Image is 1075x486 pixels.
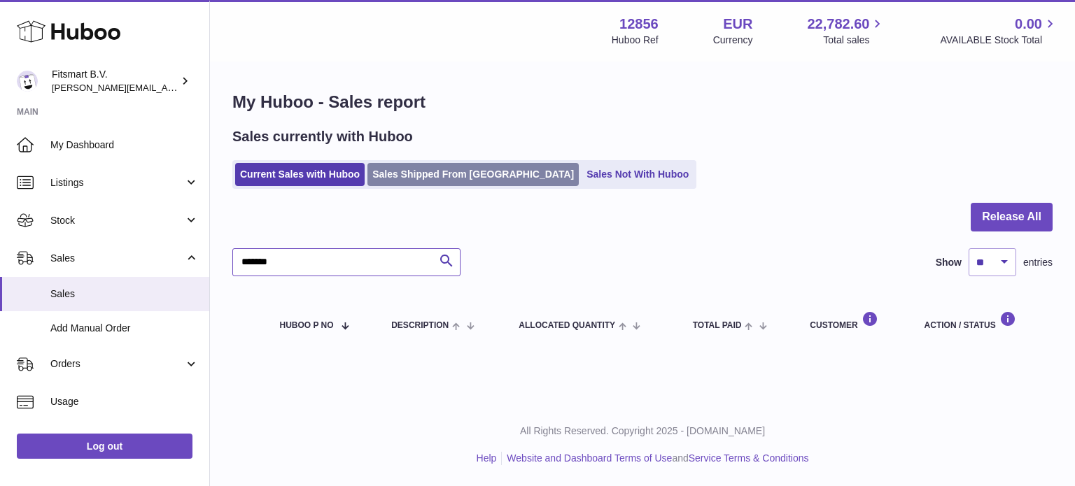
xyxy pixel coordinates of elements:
a: Sales Shipped From [GEOGRAPHIC_DATA] [367,163,579,186]
a: Help [477,452,497,464]
span: entries [1023,256,1053,269]
span: 22,782.60 [807,15,869,34]
span: Sales [50,252,184,265]
span: Listings [50,176,184,190]
span: Stock [50,214,184,227]
div: Fitsmart B.V. [52,68,178,94]
div: Customer [810,311,896,330]
strong: 12856 [619,15,659,34]
a: 0.00 AVAILABLE Stock Total [940,15,1058,47]
img: jonathan@leaderoo.com [17,71,38,92]
a: Current Sales with Huboo [235,163,365,186]
span: ALLOCATED Quantity [519,321,615,330]
li: and [502,452,808,465]
a: Log out [17,434,192,459]
span: Huboo P no [280,321,334,330]
strong: EUR [723,15,752,34]
span: Sales [50,287,199,301]
a: Sales Not With Huboo [582,163,694,186]
span: AVAILABLE Stock Total [940,34,1058,47]
span: Usage [50,395,199,408]
span: Add Manual Order [50,322,199,335]
a: 22,782.60 Total sales [807,15,885,47]
h1: My Huboo - Sales report [232,91,1053,113]
span: [PERSON_NAME][EMAIL_ADDRESS][DOMAIN_NAME] [52,82,281,93]
div: Action / Status [925,311,1039,330]
button: Release All [971,203,1053,231]
div: Huboo Ref [612,34,659,47]
a: Service Terms & Conditions [689,452,809,464]
label: Show [936,256,962,269]
h2: Sales currently with Huboo [232,127,413,146]
a: Website and Dashboard Terms of Use [507,452,672,464]
p: All Rights Reserved. Copyright 2025 - [DOMAIN_NAME] [221,424,1064,438]
span: Total sales [823,34,885,47]
div: Currency [713,34,753,47]
span: My Dashboard [50,138,199,152]
span: Description [391,321,449,330]
span: Orders [50,357,184,371]
span: Total paid [693,321,742,330]
span: 0.00 [1015,15,1042,34]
